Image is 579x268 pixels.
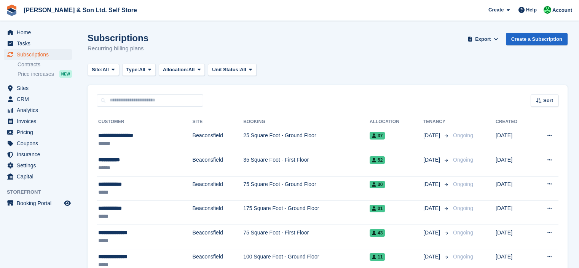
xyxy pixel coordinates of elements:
[4,38,72,49] a: menu
[17,127,62,138] span: Pricing
[4,105,72,116] a: menu
[453,229,473,236] span: Ongoing
[102,66,109,74] span: All
[188,66,195,74] span: All
[122,64,156,76] button: Type: All
[4,49,72,60] a: menu
[4,160,72,171] a: menu
[4,127,72,138] a: menu
[97,116,193,128] th: Customer
[543,97,553,104] span: Sort
[4,138,72,149] a: menu
[208,64,256,76] button: Unit Status: All
[370,156,385,164] span: 52
[370,181,385,188] span: 30
[21,4,140,16] a: [PERSON_NAME] & Son Ltd. Self Store
[17,171,62,182] span: Capital
[4,83,72,93] a: menu
[243,128,370,152] td: 25 Square Foot - Ground Floor
[163,66,188,74] span: Allocation:
[526,6,537,14] span: Help
[193,201,244,225] td: Beaconsfield
[92,66,102,74] span: Site:
[370,132,385,140] span: 37
[159,64,205,76] button: Allocation: All
[17,198,62,209] span: Booking Portal
[496,201,532,225] td: [DATE]
[453,205,473,211] span: Ongoing
[453,254,473,260] span: Ongoing
[193,116,244,128] th: Site
[193,225,244,249] td: Beaconsfield
[423,229,442,237] span: [DATE]
[17,38,62,49] span: Tasks
[17,138,62,149] span: Coupons
[17,149,62,160] span: Insurance
[4,149,72,160] a: menu
[466,33,500,45] button: Export
[423,253,442,261] span: [DATE]
[18,61,72,68] a: Contracts
[370,205,385,212] span: 01
[4,94,72,104] a: menu
[88,64,119,76] button: Site: All
[496,225,532,249] td: [DATE]
[243,201,370,225] td: 175 Square Foot - Ground Floor
[17,49,62,60] span: Subscriptions
[475,35,491,43] span: Export
[453,181,473,187] span: Ongoing
[88,44,148,53] p: Recurring billing plans
[496,116,532,128] th: Created
[496,176,532,201] td: [DATE]
[370,229,385,237] span: 43
[423,156,442,164] span: [DATE]
[6,5,18,16] img: stora-icon-8386f47178a22dfd0bd8f6a31ec36ba5ce8667c1dd55bd0f319d3a0aa187defe.svg
[544,6,551,14] img: Kelly Lowe
[63,199,72,208] a: Preview store
[552,6,572,14] span: Account
[370,116,423,128] th: Allocation
[4,116,72,127] a: menu
[18,71,54,78] span: Price increases
[243,225,370,249] td: 75 Square Foot - First Floor
[17,105,62,116] span: Analytics
[17,94,62,104] span: CRM
[506,33,568,45] a: Create a Subscription
[243,152,370,177] td: 35 Square Foot - First Floor
[17,160,62,171] span: Settings
[496,152,532,177] td: [DATE]
[243,176,370,201] td: 75 Square Foot - Ground Floor
[193,152,244,177] td: Beaconsfield
[4,198,72,209] a: menu
[18,70,72,78] a: Price increases NEW
[17,27,62,38] span: Home
[240,66,246,74] span: All
[212,66,240,74] span: Unit Status:
[139,66,145,74] span: All
[453,132,473,138] span: Ongoing
[193,176,244,201] td: Beaconsfield
[88,33,148,43] h1: Subscriptions
[17,116,62,127] span: Invoices
[370,253,385,261] span: 11
[193,128,244,152] td: Beaconsfield
[423,132,442,140] span: [DATE]
[496,128,532,152] td: [DATE]
[423,116,450,128] th: Tenancy
[423,180,442,188] span: [DATE]
[126,66,139,74] span: Type:
[17,83,62,93] span: Sites
[488,6,504,14] span: Create
[4,171,72,182] a: menu
[7,188,76,196] span: Storefront
[453,157,473,163] span: Ongoing
[423,204,442,212] span: [DATE]
[4,27,72,38] a: menu
[243,116,370,128] th: Booking
[59,70,72,78] div: NEW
